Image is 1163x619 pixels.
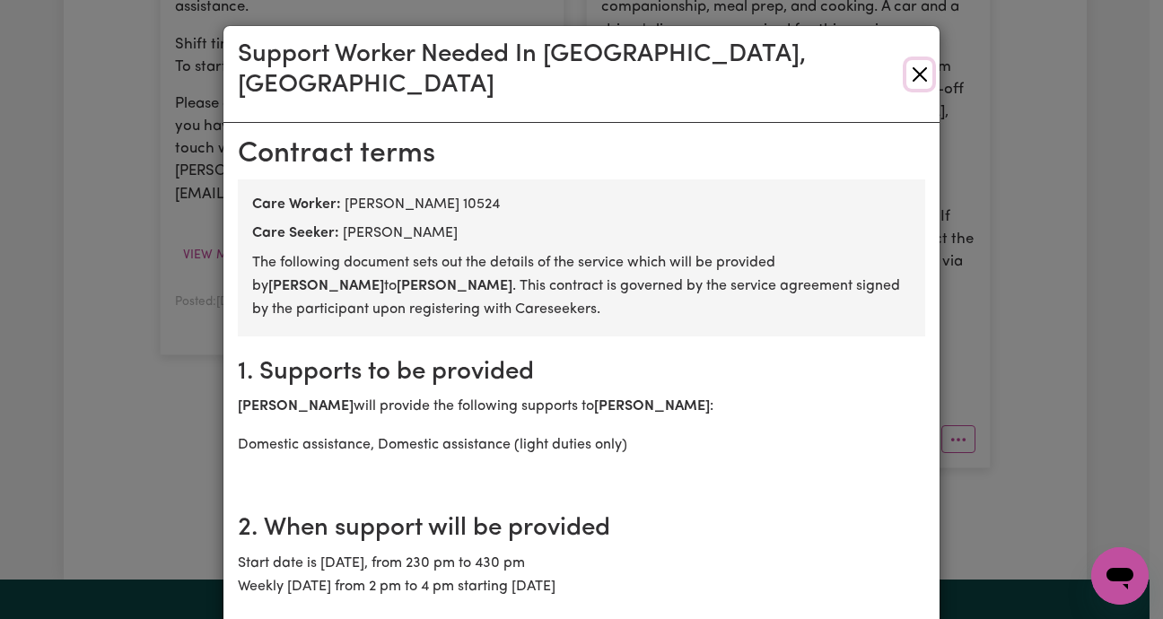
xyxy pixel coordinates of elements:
h3: Support Worker Needed In [GEOGRAPHIC_DATA], [GEOGRAPHIC_DATA] [238,40,906,100]
p: The following document sets out the details of the service which will be provided by to . This co... [252,251,911,322]
div: [PERSON_NAME] [252,222,911,244]
b: [PERSON_NAME] [238,399,354,414]
b: [PERSON_NAME] [594,399,710,414]
b: [PERSON_NAME] [397,279,512,293]
div: [PERSON_NAME] 10524 [252,194,911,215]
b: [PERSON_NAME] [268,279,384,293]
p: Domestic assistance, Domestic assistance (light duties only) [238,433,925,457]
b: Care Worker: [252,197,341,212]
iframe: Button to launch messaging window [1091,547,1149,605]
h2: 1. Supports to be provided [238,358,925,388]
p: will provide the following supports to : [238,395,925,418]
h2: 2. When support will be provided [238,514,925,545]
h2: Contract terms [238,137,925,171]
p: Start date is [DATE], from 230 pm to 430 pm Weekly [DATE] from 2 pm to 4 pm starting [DATE] [238,552,925,599]
b: Care Seeker: [252,226,339,240]
button: Close [906,60,932,89]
